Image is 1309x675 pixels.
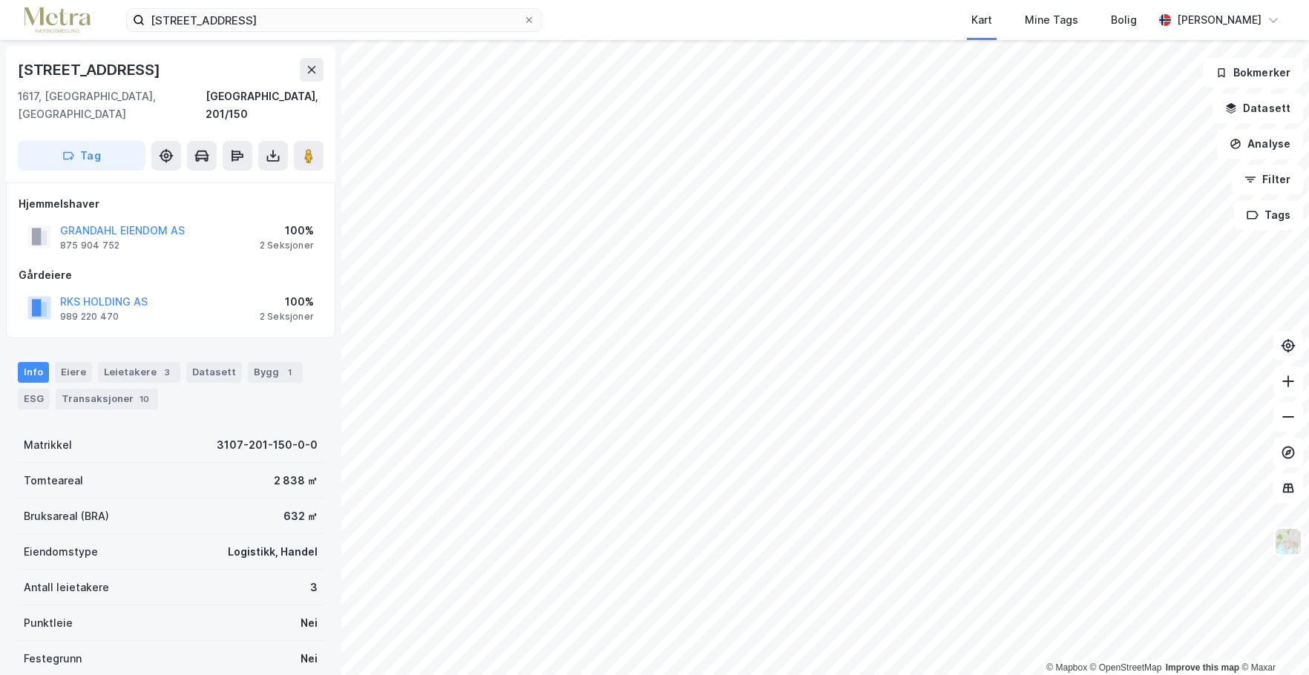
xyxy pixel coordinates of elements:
[283,507,318,525] div: 632 ㎡
[24,543,98,561] div: Eiendomstype
[1235,604,1309,675] iframe: Chat Widget
[206,88,324,123] div: [GEOGRAPHIC_DATA], 201/150
[24,436,72,454] div: Matrikkel
[18,141,145,171] button: Tag
[55,362,92,383] div: Eiere
[24,7,91,33] img: metra-logo.256734c3b2bbffee19d4.png
[217,436,318,454] div: 3107-201-150-0-0
[282,365,297,380] div: 1
[274,472,318,490] div: 2 838 ㎡
[160,365,174,380] div: 3
[145,9,523,31] input: Søk på adresse, matrikkel, gårdeiere, leietakere eller personer
[19,266,323,284] div: Gårdeiere
[1046,662,1087,673] a: Mapbox
[248,362,303,383] div: Bygg
[1025,11,1078,29] div: Mine Tags
[137,392,152,406] div: 10
[18,58,163,82] div: [STREET_ADDRESS]
[260,311,314,323] div: 2 Seksjoner
[19,195,323,213] div: Hjemmelshaver
[1203,58,1303,88] button: Bokmerker
[1111,11,1137,29] div: Bolig
[1166,662,1239,673] a: Improve this map
[98,362,180,383] div: Leietakere
[18,362,49,383] div: Info
[301,614,318,632] div: Nei
[971,11,992,29] div: Kart
[18,389,50,409] div: ESG
[24,650,82,668] div: Festegrunn
[228,543,318,561] div: Logistikk, Handel
[56,389,158,409] div: Transaksjoner
[1234,200,1303,230] button: Tags
[1217,129,1303,159] button: Analyse
[310,579,318,596] div: 3
[1274,527,1302,556] img: Z
[260,240,314,251] div: 2 Seksjoner
[1213,93,1303,123] button: Datasett
[1177,11,1262,29] div: [PERSON_NAME]
[24,614,73,632] div: Punktleie
[301,650,318,668] div: Nei
[24,472,83,490] div: Tomteareal
[60,240,119,251] div: 875 904 752
[1232,165,1303,194] button: Filter
[186,362,242,383] div: Datasett
[60,311,119,323] div: 989 220 470
[24,507,109,525] div: Bruksareal (BRA)
[1235,604,1309,675] div: Kontrollprogram for chat
[260,222,314,240] div: 100%
[24,579,109,596] div: Antall leietakere
[18,88,206,123] div: 1617, [GEOGRAPHIC_DATA], [GEOGRAPHIC_DATA]
[260,293,314,311] div: 100%
[1090,662,1162,673] a: OpenStreetMap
